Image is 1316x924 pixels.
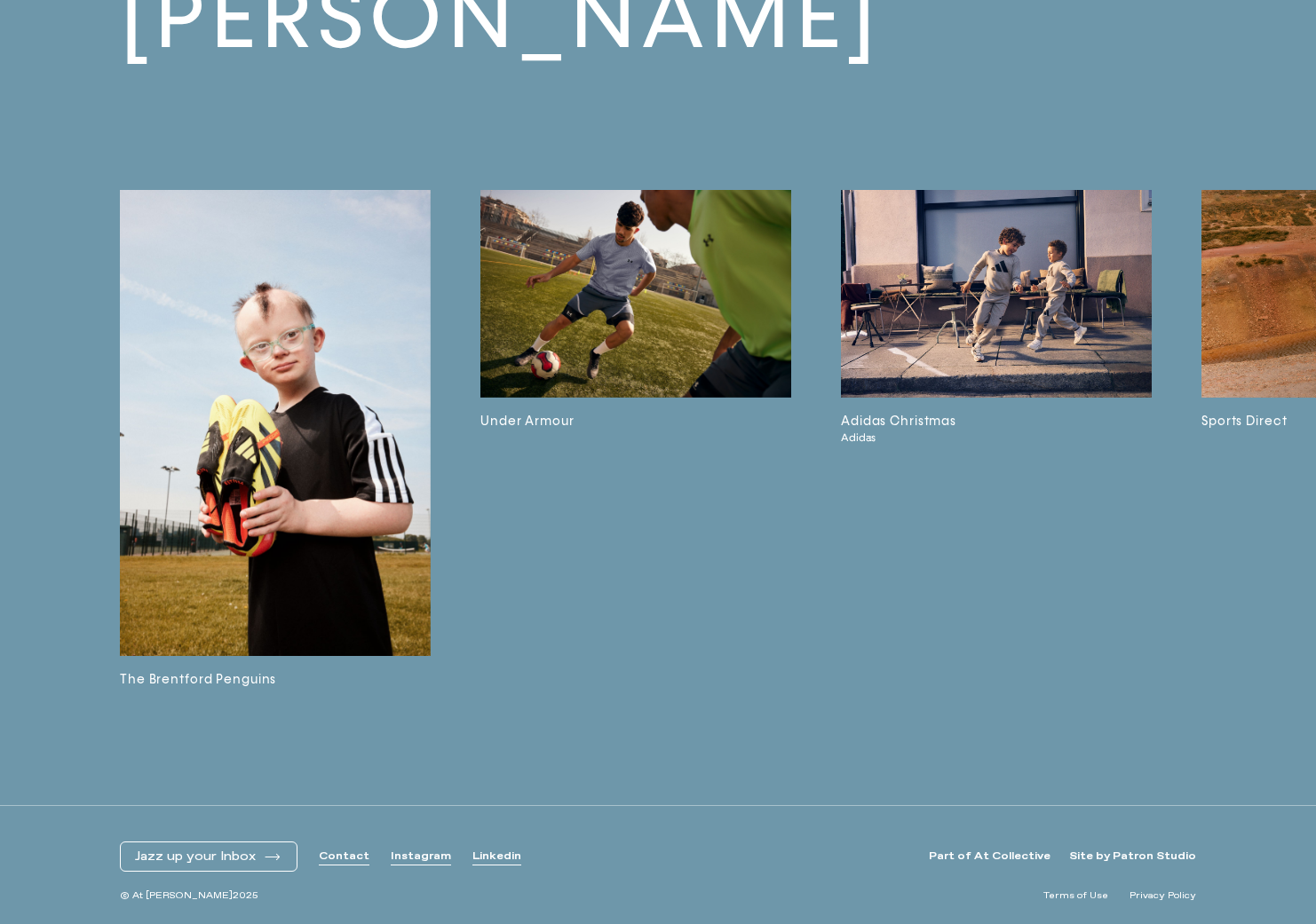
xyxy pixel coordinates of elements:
a: Privacy Policy [1130,889,1196,903]
span: © At [PERSON_NAME] 2025 [120,889,258,903]
a: The Brentford Penguins [120,190,431,690]
a: Terms of Use [1043,889,1108,903]
a: Instagram [391,849,451,865]
a: Part of At Collective [929,849,1050,865]
span: Jazz up your Inbox [135,849,256,865]
a: Under Armour [480,190,791,690]
button: Jazz up your Inbox [135,849,282,865]
h3: Adidas Christmas [841,412,1152,431]
a: Contact [319,849,369,865]
h3: The Brentford Penguins [120,670,431,690]
span: Adidas [841,431,1122,445]
a: Site by Patron Studio [1069,849,1196,865]
a: Linkedin [472,849,521,865]
a: Adidas ChristmasAdidas [841,190,1152,690]
h3: Under Armour [480,412,791,431]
